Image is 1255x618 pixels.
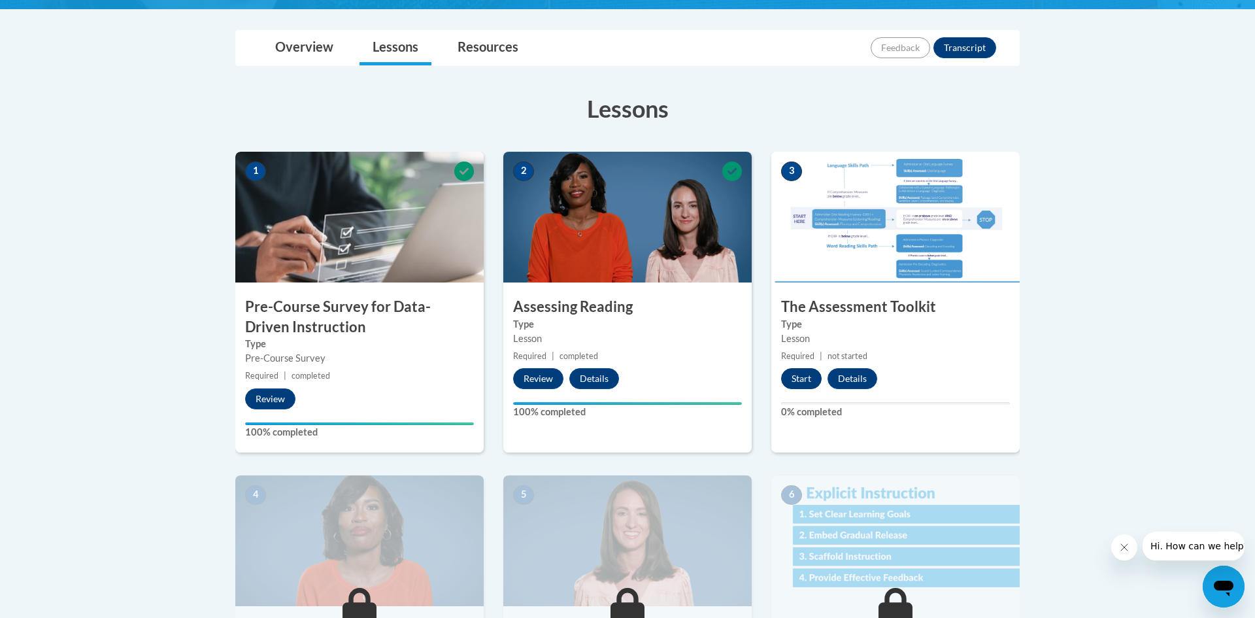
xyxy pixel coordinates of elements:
img: Course Image [771,152,1020,283]
span: completed [292,371,330,381]
span: 2 [513,162,534,181]
button: Start [781,368,822,389]
span: Required [513,351,546,361]
button: Transcript [933,37,996,58]
img: Course Image [235,475,484,606]
a: Lessons [360,31,431,65]
div: Pre-Course Survey [245,351,474,366]
span: completed [560,351,598,361]
label: Type [513,317,742,332]
img: Course Image [235,152,484,283]
span: 6 [781,485,802,505]
img: Course Image [771,475,1020,606]
label: 100% completed [245,425,474,439]
iframe: Close message [1111,534,1137,560]
span: 4 [245,485,266,505]
span: | [820,351,822,361]
label: Type [245,337,474,351]
span: Hi. How can we help? [8,9,106,20]
div: Lesson [781,332,1010,346]
a: Resources [444,31,531,65]
label: 100% completed [513,405,742,419]
label: 0% completed [781,405,1010,419]
span: | [284,371,286,381]
button: Details [828,368,877,389]
div: Your progress [513,402,742,405]
iframe: Message from company [1143,532,1245,560]
span: 5 [513,485,534,505]
div: Your progress [245,422,474,425]
h3: Assessing Reading [503,297,752,317]
button: Feedback [871,37,930,58]
span: 1 [245,162,266,181]
h3: Pre-Course Survey for Data-Driven Instruction [235,297,484,337]
iframe: Button to launch messaging window [1203,566,1245,608]
a: Overview [262,31,346,65]
h3: The Assessment Toolkit [771,297,1020,317]
span: not started [828,351,867,361]
span: | [552,351,554,361]
span: 3 [781,162,802,181]
img: Course Image [503,475,752,606]
img: Course Image [503,152,752,283]
div: Lesson [513,332,742,346]
span: Required [781,351,814,361]
button: Details [569,368,619,389]
button: Review [513,368,563,389]
h3: Lessons [235,92,1020,125]
button: Review [245,388,295,409]
span: Required [245,371,278,381]
label: Type [781,317,1010,332]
